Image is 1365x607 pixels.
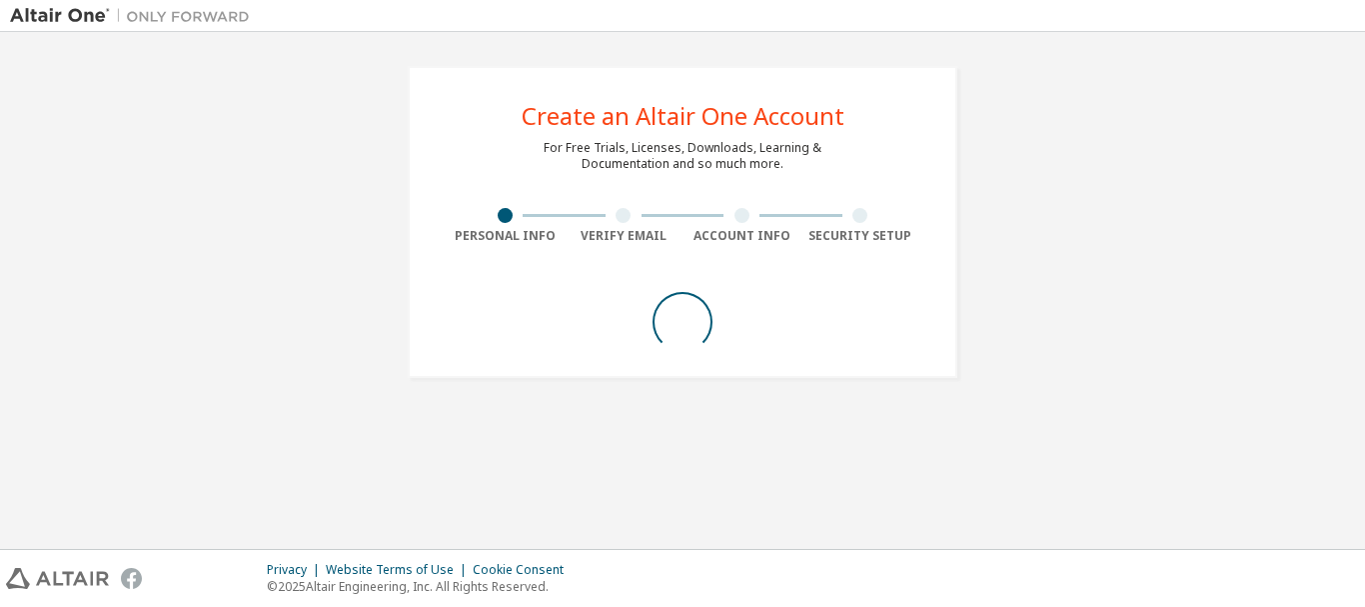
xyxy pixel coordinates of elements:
img: Altair One [10,6,260,26]
div: Create an Altair One Account [522,104,844,128]
div: Verify Email [565,228,683,244]
div: Security Setup [801,228,920,244]
div: Privacy [267,562,326,578]
div: Account Info [682,228,801,244]
div: Personal Info [446,228,565,244]
img: facebook.svg [121,568,142,589]
div: Cookie Consent [473,562,576,578]
div: Website Terms of Use [326,562,473,578]
p: © 2025 Altair Engineering, Inc. All Rights Reserved. [267,578,576,595]
img: altair_logo.svg [6,568,109,589]
div: For Free Trials, Licenses, Downloads, Learning & Documentation and so much more. [544,140,821,172]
